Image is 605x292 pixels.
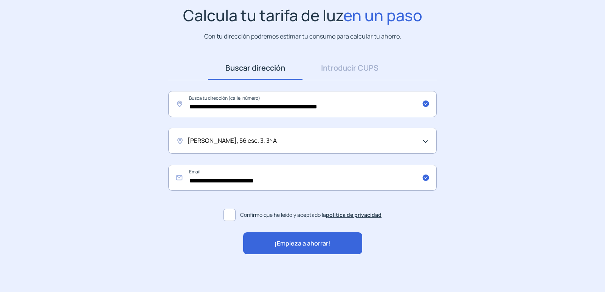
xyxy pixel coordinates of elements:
span: Confirmo que he leído y aceptado la [240,211,382,219]
h1: Calcula tu tarifa de luz [183,6,422,25]
span: en un paso [343,5,422,26]
a: Buscar dirección [208,56,302,80]
span: [PERSON_NAME], 56 esc. 3, 3º A [188,136,277,146]
a: política de privacidad [326,211,382,218]
a: Introducir CUPS [302,56,397,80]
p: Con tu dirección podremos estimar tu consumo para calcular tu ahorro. [204,32,401,41]
span: ¡Empieza a ahorrar! [275,239,330,249]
